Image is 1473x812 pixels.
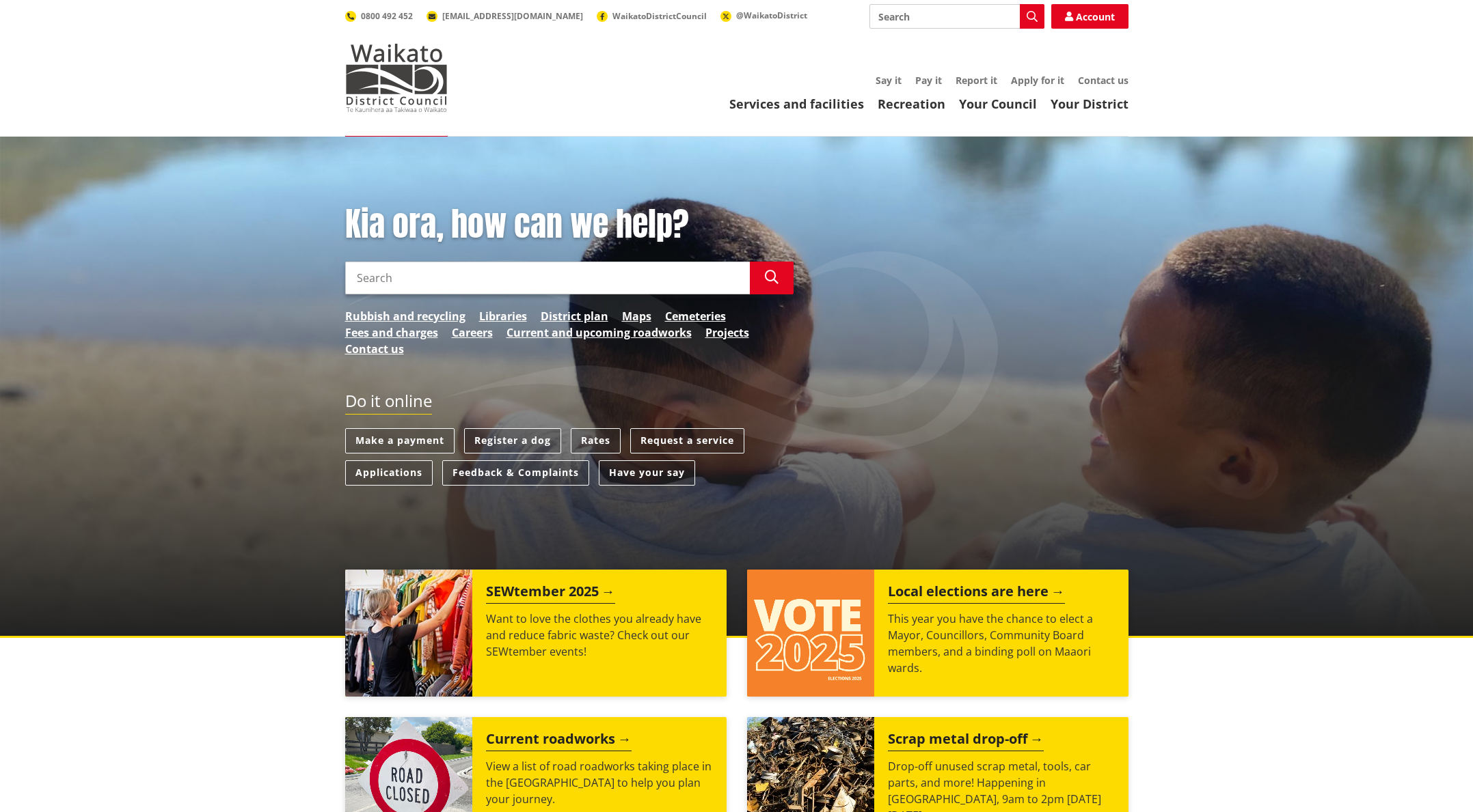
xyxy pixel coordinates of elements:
[464,428,561,453] a: Register a dog
[597,10,707,22] a: WaikatoDistrictCouncil
[345,308,465,324] a: Rubbish and recycling
[665,308,726,324] a: Cemeteries
[876,74,902,87] a: Say it
[486,611,713,660] p: Want to love the clothes you already have and reduce fabric waste? Check out our SEWtember events!
[541,308,608,324] a: District plan
[1051,4,1129,29] a: Account
[345,262,750,294] input: Search input
[729,96,864,112] a: Services and facilities
[345,44,448,112] img: Waikato District Council - Te Kaunihera aa Takiwaa o Waikato
[361,10,413,22] span: 0800 492 452
[1011,74,1064,87] a: Apply for it
[345,570,727,697] a: SEWtember 2025 Want to love the clothes you already have and reduce fabric waste? Check out our S...
[506,324,692,341] a: Current and upcoming roadworks
[427,10,583,22] a: [EMAIL_ADDRESS][DOMAIN_NAME]
[486,758,713,807] p: View a list of road roadworks taking place in the [GEOGRAPHIC_DATA] to help you plan your journey.
[736,10,807,21] span: @WaikatoDistrict
[747,570,874,697] img: Vote 2025
[599,460,695,486] a: Have your say
[486,583,615,604] h2: SEWtember 2025
[888,583,1065,604] h2: Local elections are here
[630,428,744,453] a: Request a service
[345,205,794,244] h1: Kia ora, how can we help?
[888,731,1044,751] h2: Scrap metal drop-off
[571,428,621,453] a: Rates
[869,4,1044,29] input: Search input
[442,10,583,22] span: [EMAIL_ADDRESS][DOMAIN_NAME]
[959,96,1037,112] a: Your Council
[915,74,942,87] a: Pay it
[612,10,707,22] span: WaikatoDistrictCouncil
[345,570,472,697] img: SEWtember
[345,428,455,453] a: Make a payment
[486,731,632,751] h2: Current roadworks
[720,10,807,21] a: @WaikatoDistrict
[345,460,433,486] a: Applications
[747,570,1129,697] a: Local elections are here This year you have the chance to elect a Mayor, Councillors, Community B...
[345,341,404,357] a: Contact us
[442,460,589,486] a: Feedback & Complaints
[345,10,413,22] a: 0800 492 452
[705,324,749,341] a: Projects
[1051,96,1129,112] a: Your District
[479,308,527,324] a: Libraries
[956,74,997,87] a: Report it
[622,308,651,324] a: Maps
[1078,74,1129,87] a: Contact us
[452,324,493,341] a: Careers
[878,96,945,112] a: Recreation
[345,391,432,415] h2: Do it online
[888,611,1115,676] p: This year you have the chance to elect a Mayor, Councillors, Community Board members, and a bindi...
[345,324,438,341] a: Fees and charges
